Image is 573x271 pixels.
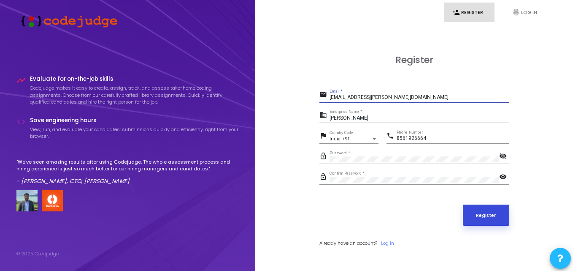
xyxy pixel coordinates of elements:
div: © 2025 Codejudge [16,250,59,257]
mat-icon: email [319,90,330,100]
a: person_addRegister [444,3,495,22]
mat-icon: visibility_off [499,152,509,162]
span: Already have an account? [319,240,377,246]
button: Register [463,205,509,226]
input: Email [330,95,509,101]
p: Codejudge makes it easy to create, assign, track, and assess take-home coding assignments. Choose... [30,85,239,106]
img: company-logo [42,190,63,211]
a: Log In [381,240,394,247]
i: code [16,117,26,126]
mat-icon: visibility [499,172,509,183]
i: timeline [16,76,26,85]
a: fingerprintLog In [504,3,554,22]
p: View, run, and evaluate your candidates’ submissions quickly and efficiently, right from your bro... [30,126,239,140]
mat-icon: phone [387,131,397,142]
img: user image [16,190,38,211]
h4: Save engineering hours [30,117,239,124]
h4: Evaluate for on-the-job skills [30,76,239,82]
em: - [PERSON_NAME], CTO, [PERSON_NAME] [16,177,130,185]
i: person_add [452,8,460,16]
i: fingerprint [512,8,520,16]
h3: Register [319,55,509,66]
input: Enterprise Name [330,115,509,121]
mat-icon: business [319,111,330,121]
input: Phone Number [397,136,509,142]
mat-icon: lock_outline [319,172,330,183]
p: "We've seen amazing results after using Codejudge. The whole assessment process and hiring experi... [16,159,239,172]
span: India +91 [330,136,350,142]
mat-icon: lock_outline [319,152,330,162]
mat-icon: flag [319,131,330,142]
